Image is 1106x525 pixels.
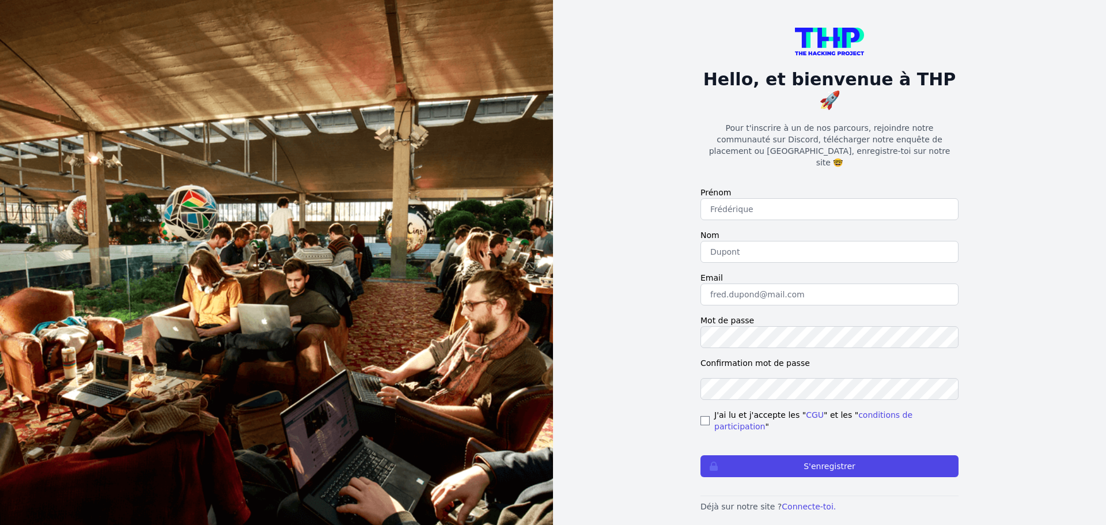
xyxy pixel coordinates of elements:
[700,284,959,305] input: fred.dupond@mail.com
[700,229,959,241] label: Nom
[806,410,824,420] a: CGU
[700,122,959,168] p: Pour t'inscrire à un de nos parcours, rejoindre notre communauté sur Discord, télécharger notre e...
[700,198,959,220] input: Frédérique
[782,502,836,511] a: Connecte-toi.
[700,501,959,512] p: Déjà sur notre site ?
[714,409,959,432] span: J'ai lu et j'accepte les " " et les " "
[700,315,959,326] label: Mot de passe
[700,241,959,263] input: Dupont
[795,28,864,55] img: logo
[700,272,959,284] label: Email
[700,357,959,369] label: Confirmation mot de passe
[700,69,959,111] h1: Hello, et bienvenue à THP 🚀
[700,187,959,198] label: Prénom
[700,455,959,477] button: S'enregistrer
